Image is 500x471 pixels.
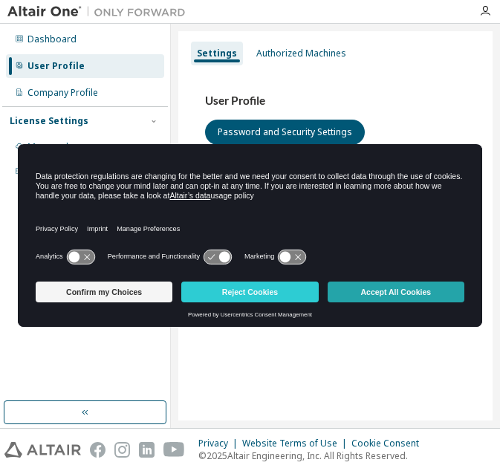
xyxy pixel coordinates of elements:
h3: User Profile [205,94,466,108]
button: Password and Security Settings [205,120,365,145]
img: youtube.svg [163,442,185,458]
div: Privacy [198,438,242,449]
div: Authorized Machines [256,48,346,59]
div: Dashboard [27,33,77,45]
div: License Settings [10,115,88,127]
img: Altair One [7,4,193,19]
img: facebook.svg [90,442,105,458]
p: © 2025 Altair Engineering, Inc. All Rights Reserved. [198,449,428,462]
img: linkedin.svg [139,442,155,458]
div: User Profile [27,60,85,72]
div: Settings [197,48,237,59]
div: Managed [27,141,68,153]
img: instagram.svg [114,442,130,458]
div: Website Terms of Use [242,438,351,449]
div: Company Profile [27,87,98,99]
div: Cookie Consent [351,438,428,449]
img: altair_logo.svg [4,442,81,458]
